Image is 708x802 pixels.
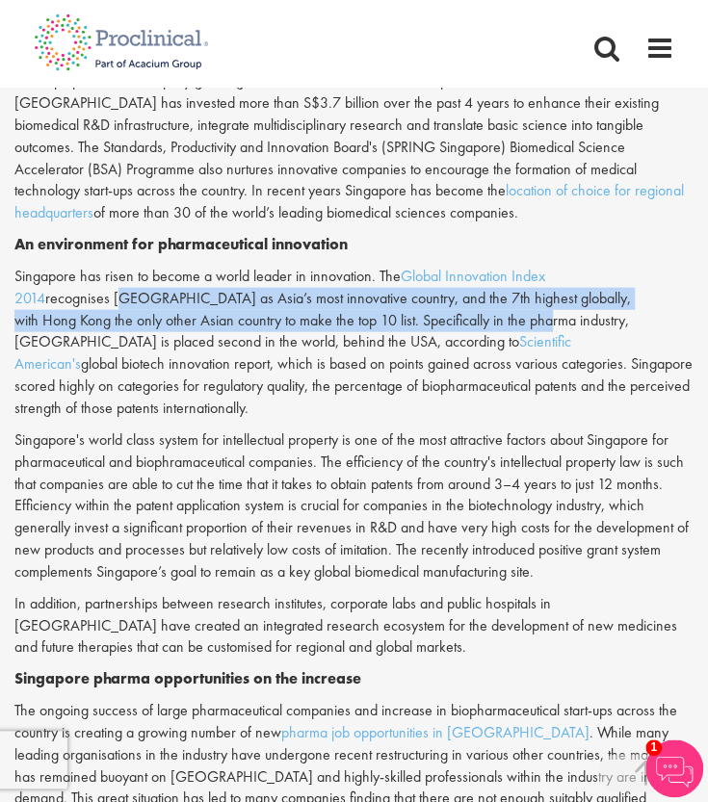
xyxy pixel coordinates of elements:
[281,722,590,742] a: pharma job opportunities in [GEOGRAPHIC_DATA]
[14,668,361,688] strong: Singapore pharma opportunities on the increase
[645,739,703,797] img: Chatbot
[14,234,348,254] strong: An environment for pharmaceutical innovation
[14,180,684,222] a: location of choice for regional headquarters
[645,739,662,756] span: 1
[14,266,694,420] p: Singapore has risen to become a world leader in innovation. The recognises [GEOGRAPHIC_DATA] as A...
[14,593,694,660] p: In addition, partnerships between research institutes, corporate labs and public hospitals in [GE...
[14,331,571,374] a: Scientific American's
[14,70,694,224] p: To keep up with Asia’s rapidly growing demand for more effective therapies and healthcare solutio...
[14,429,694,583] p: Singapore's world class system for intellectual property is one of the most attractive factors ab...
[14,266,545,308] a: Global Innovation Index 2014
